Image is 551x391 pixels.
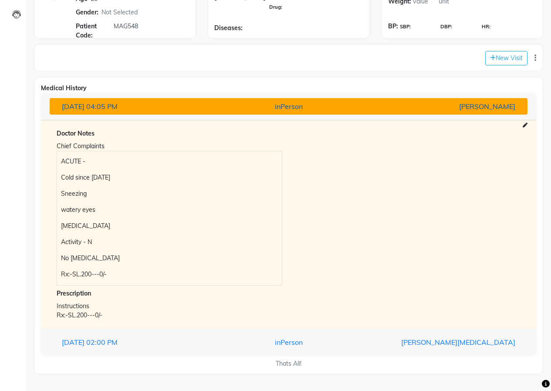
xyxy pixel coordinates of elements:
[62,102,85,111] span: [DATE]
[61,189,277,198] p: Sneezing
[211,101,366,112] div: inPerson
[276,359,301,368] div: Thats All!
[61,173,277,182] p: Cold since [DATE]
[61,221,277,231] p: [MEDICAL_DATA]
[269,4,282,10] span: Drug:
[57,302,521,311] div: Instructions
[50,334,527,350] button: [DATE]02:00 PMinPerson[PERSON_NAME][MEDICAL_DATA]
[485,51,527,65] button: New Visit
[57,311,521,320] div: Rx:-SL.200---0/-
[366,101,522,112] div: [PERSON_NAME]
[366,337,522,347] div: [PERSON_NAME][MEDICAL_DATA]
[86,102,118,111] span: 04:05 PM
[57,142,282,151] div: Chief Complaints
[388,22,398,31] span: BP:
[211,337,366,347] div: inPerson
[61,254,277,263] p: No [MEDICAL_DATA]
[112,19,180,33] input: Patient Code
[50,98,527,115] button: [DATE]04:05 PMinPerson[PERSON_NAME]
[482,23,490,31] span: HR:
[61,238,277,247] p: Activity - N
[57,129,521,138] div: Doctor Notes
[57,151,282,285] div: Rich Text Editor, main
[76,22,112,40] span: Patient Code:
[61,205,277,214] p: watery eyes
[62,338,85,347] span: [DATE]
[440,23,452,31] span: DBP:
[86,338,118,347] span: 02:00 PM
[76,8,98,17] span: Gender:
[61,270,277,279] p: Rx:-SL.200---0/-
[57,289,521,298] div: Prescription
[214,24,243,33] span: Diseases:
[41,84,536,93] div: Medical History
[61,157,277,166] p: ACUTE -
[400,23,411,31] span: SBP:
